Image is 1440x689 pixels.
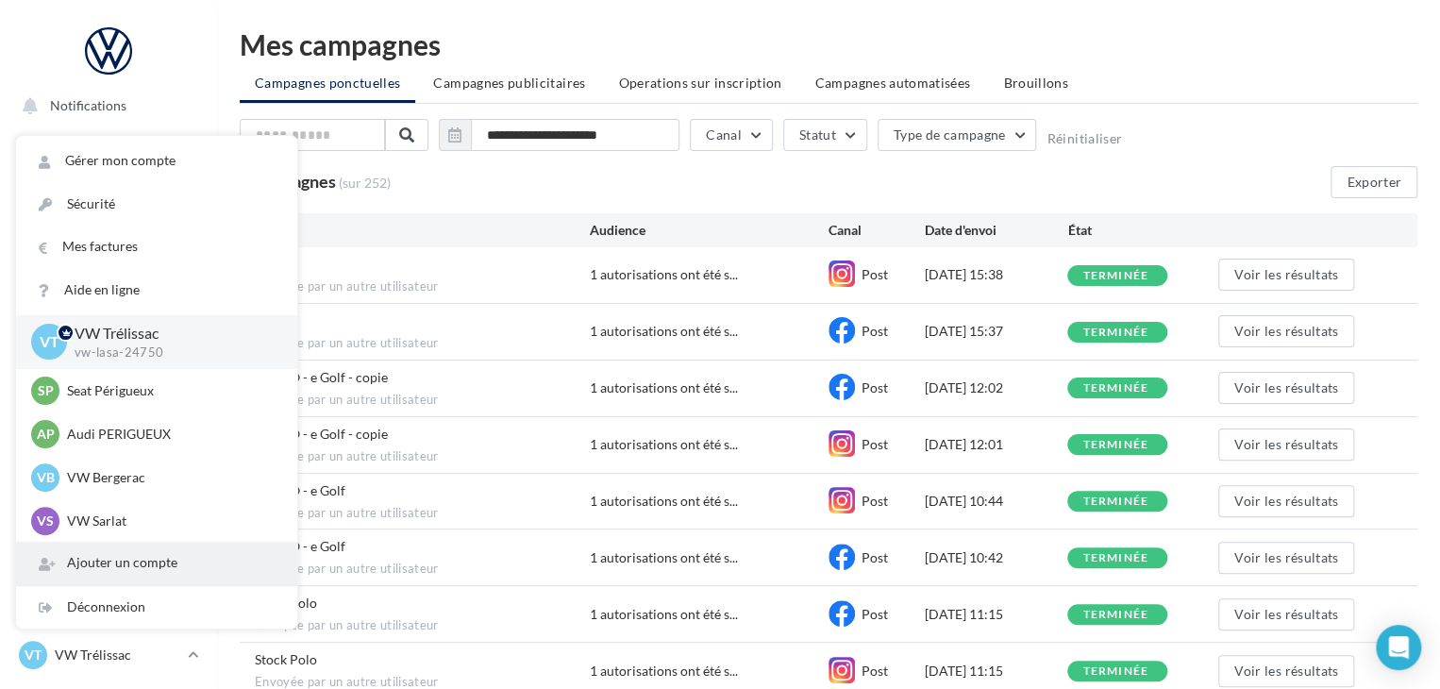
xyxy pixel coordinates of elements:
[11,222,206,261] a: Visibilité en ligne
[11,362,206,402] a: Médiathèque
[255,392,590,409] span: Envoyée par un autre utilisateur
[924,435,1067,454] div: [DATE] 12:01
[862,606,888,622] span: Post
[1082,382,1148,395] div: terminée
[1082,609,1148,621] div: terminée
[255,505,590,522] span: Envoyée par un autre utilisateur
[1067,221,1211,240] div: État
[924,492,1067,511] div: [DATE] 10:44
[255,448,590,465] span: Envoyée par un autre utilisateur
[75,344,267,361] p: vw-lasa-24750
[240,30,1417,59] div: Mes campagnes
[37,512,54,530] span: VS
[67,468,275,487] p: VW Bergerac
[11,173,206,213] a: Boîte de réception58
[1218,655,1354,687] button: Voir les résultats
[1082,270,1148,282] div: terminée
[67,381,275,400] p: Seat Périgueux
[862,493,888,509] span: Post
[11,410,206,449] a: Calendrier
[16,586,297,629] div: Déconnexion
[1082,327,1148,339] div: terminée
[829,221,924,240] div: Canal
[255,221,590,240] div: Nom
[590,548,738,567] span: 1 autorisations ont été s...
[590,378,738,397] span: 1 autorisations ont été s...
[1218,542,1354,574] button: Voir les résultats
[1376,625,1421,670] div: Open Intercom Messenger
[1082,552,1148,564] div: terminée
[16,542,297,584] div: Ajouter un compte
[255,561,590,578] span: Envoyée par un autre utilisateur
[255,617,590,634] span: Envoyée par un autre utilisateur
[924,378,1067,397] div: [DATE] 12:02
[75,323,267,344] p: VW Trélissac
[1218,372,1354,404] button: Voir les résultats
[862,379,888,395] span: Post
[11,519,206,575] a: Campagnes DataOnDemand
[255,651,317,667] span: Stock Polo
[590,322,738,341] span: 1 autorisations ont été s...
[1218,315,1354,347] button: Voir les résultats
[815,75,971,91] span: Campagnes automatisées
[67,512,275,530] p: VW Sarlat
[67,425,275,444] p: Audi PERIGUEUX
[862,549,888,565] span: Post
[1082,496,1148,508] div: terminée
[255,482,345,498] span: VW VO - e Golf
[16,140,297,182] a: Gérer mon compte
[862,663,888,679] span: Post
[1047,131,1122,146] button: Réinitialiser
[15,637,202,673] a: VT VW Trélissac
[783,119,867,151] button: Statut
[11,456,206,512] a: PLV et print personnalisable
[37,425,55,444] span: AP
[1082,665,1148,678] div: terminée
[16,226,297,268] a: Mes factures
[1218,598,1354,630] button: Voir les résultats
[590,221,829,240] div: Audience
[878,119,1037,151] button: Type de campagne
[924,265,1067,284] div: [DATE] 15:38
[255,335,590,352] span: Envoyée par un autre utilisateur
[50,98,126,114] span: Notifications
[55,646,180,664] p: VW Trélissac
[38,381,54,400] span: SP
[590,492,738,511] span: 1 autorisations ont été s...
[618,75,781,91] span: Operations sur inscription
[339,174,391,193] span: (sur 252)
[11,269,206,309] a: Campagnes
[255,538,345,554] span: VW VO - e Golf
[1003,75,1068,91] span: Brouillons
[1218,429,1354,461] button: Voir les résultats
[862,266,888,282] span: Post
[25,646,42,664] span: VT
[924,322,1067,341] div: [DATE] 15:37
[590,662,738,681] span: 1 autorisations ont été s...
[1331,166,1417,198] button: Exporter
[590,265,738,284] span: 1 autorisations ont été s...
[590,605,738,624] span: 1 autorisations ont été s...
[924,605,1067,624] div: [DATE] 11:15
[16,183,297,226] a: Sécurité
[255,278,590,295] span: Envoyée par un autre utilisateur
[590,435,738,454] span: 1 autorisations ont été s...
[924,662,1067,681] div: [DATE] 11:15
[11,126,206,166] a: Opérations
[1082,439,1148,451] div: terminée
[37,468,55,487] span: VB
[862,323,888,339] span: Post
[924,548,1067,567] div: [DATE] 10:42
[11,315,206,355] a: Contacts
[433,75,585,91] span: Campagnes publicitaires
[255,426,388,442] span: VW VO - e Golf - copie
[924,221,1067,240] div: Date d'envoi
[1218,485,1354,517] button: Voir les résultats
[1218,259,1354,291] button: Voir les résultats
[16,269,297,311] a: Aide en ligne
[40,331,59,353] span: VT
[690,119,773,151] button: Canal
[255,369,388,385] span: VW VO - e Golf - copie
[862,436,888,452] span: Post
